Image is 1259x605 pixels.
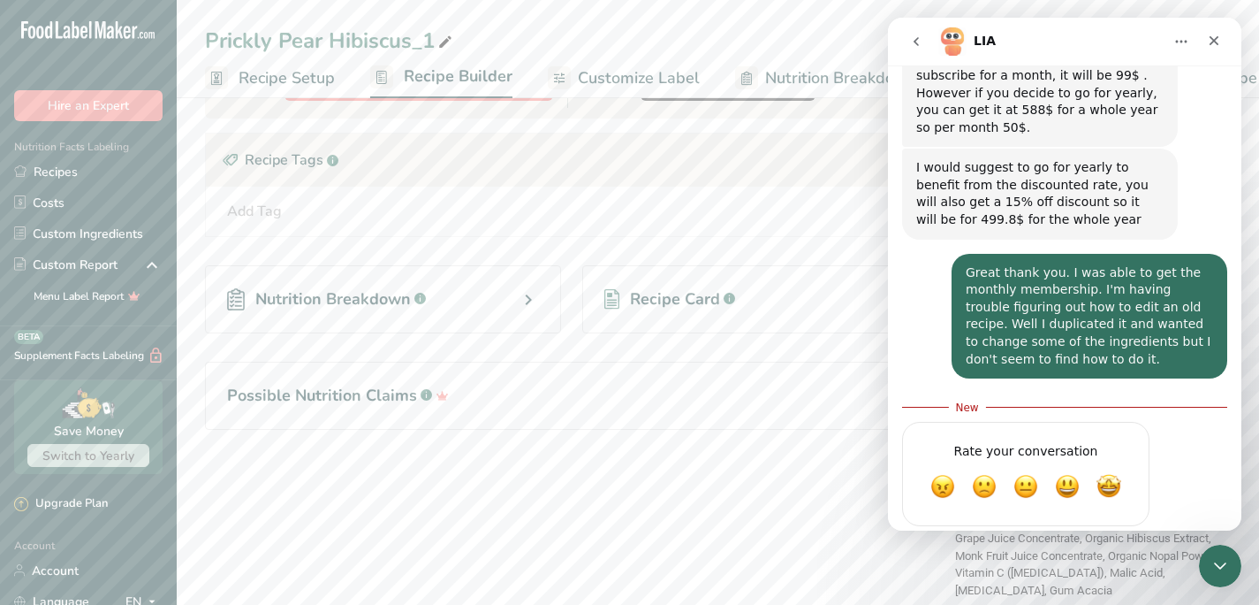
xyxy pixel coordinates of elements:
[206,134,937,187] div: Recipe Tags
[167,456,192,481] span: Great
[578,66,700,90] span: Customize Label
[1199,545,1241,587] iframe: Intercom live chat
[370,57,512,99] a: Recipe Builder
[125,456,150,481] span: OK
[14,131,339,235] div: Rana says…
[42,448,134,464] span: Switch to Yearly
[14,495,108,513] div: Upgrade Plan
[209,456,233,481] span: Amazing
[404,65,512,88] span: Recipe Builder
[54,422,124,440] div: Save Money
[42,456,67,481] span: Terrible
[239,66,335,90] span: Recipe Setup
[14,256,118,274] div: Custom Report
[765,66,916,90] span: Nutrition Breakdown
[548,58,700,98] a: Customize Label
[14,131,290,221] div: I would suggest to go for yearly to benefit from the discounted rate, you will also get a 15% off...
[205,58,335,98] a: Recipe Setup
[14,330,43,344] div: BETA
[630,287,720,311] span: Recipe Card
[27,444,149,467] button: Switch to Yearly
[205,25,456,57] div: Prickly Pear Hibiscus_1
[888,18,1241,531] iframe: Intercom live chat
[227,384,915,408] h1: Possible Nutrition Claims
[28,142,276,211] div: I would suggest to go for yearly to benefit from the discounted rate, you will also get a 15% off...
[14,236,339,376] div: Uriel says…
[78,247,325,351] div: Great thank you. I was able to get the monthly membership. I'm having trouble figuring out how to...
[64,236,339,362] div: Great thank you. I was able to get the monthly membership. I'm having trouble figuring out how to...
[84,456,109,481] span: Bad
[33,423,243,444] div: Rate your conversation
[227,201,282,222] div: Add Tag
[14,404,339,530] div: LIA says…
[735,58,916,98] a: Nutrition Breakdown
[14,90,163,121] button: Hire an Expert
[14,389,339,390] div: New messages divider
[255,287,411,311] span: Nutrition Breakdown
